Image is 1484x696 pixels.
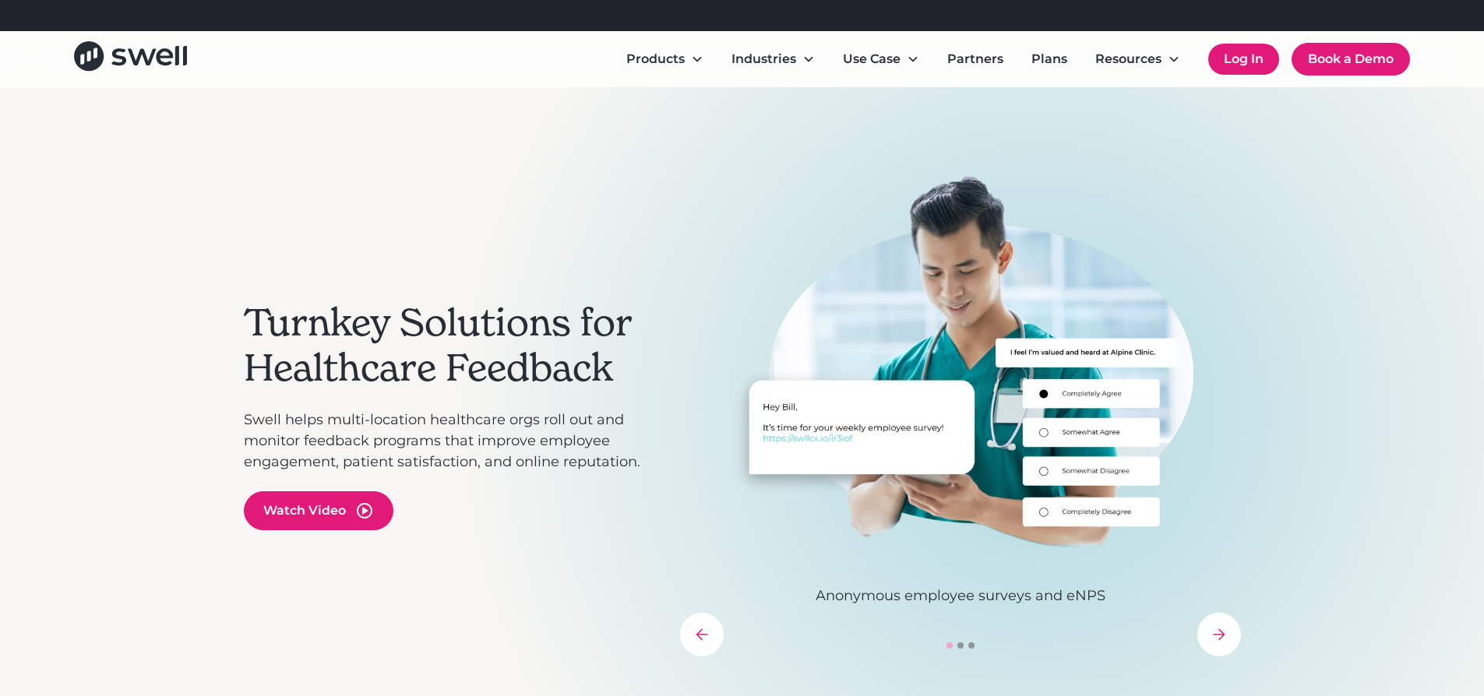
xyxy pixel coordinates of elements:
a: Partners [935,44,1016,75]
h2: Turnkey Solutions for Healthcare Feedback [244,301,664,390]
div: Use Case [830,44,932,75]
div: Resources [1095,50,1161,69]
div: Show slide 1 of 3 [946,642,953,649]
div: previous slide [680,613,724,656]
div: Watch Video [263,501,346,520]
div: Industries [731,50,796,69]
p: Swell helps multi-location healthcare orgs roll out and monitor feedback programs that improve em... [244,410,664,473]
a: Book a Demo [1292,43,1410,76]
a: home [74,41,187,76]
div: carousel [680,174,1241,656]
div: Products [626,50,685,69]
div: Resources [1083,44,1193,75]
p: Anonymous employee surveys and eNPS [680,585,1241,606]
a: Log In [1208,44,1279,75]
div: next slide [1197,613,1241,656]
iframe: Chat Widget [1210,528,1484,696]
div: 3 of 3 [680,174,1241,606]
div: Use Case [843,50,901,69]
div: Industries [719,44,827,75]
div: Products [614,44,716,75]
a: Plans [1019,44,1080,75]
div: Show slide 2 of 3 [957,642,964,649]
div: Show slide 3 of 3 [968,642,975,649]
a: open lightbox [244,491,393,530]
